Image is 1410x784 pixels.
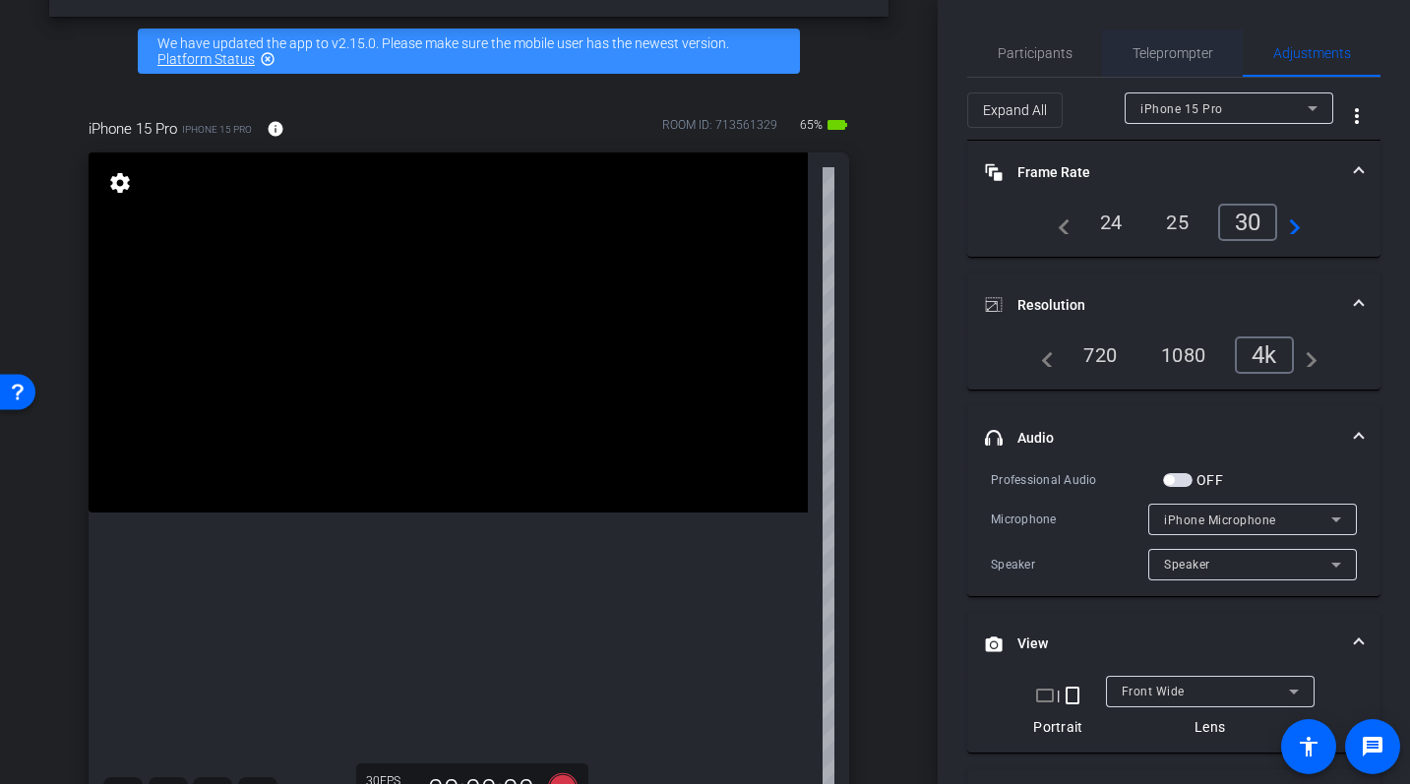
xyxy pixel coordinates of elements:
[1061,684,1084,707] mat-icon: crop_portrait
[1133,46,1213,60] span: Teleprompter
[1277,211,1301,234] mat-icon: navigate_next
[1193,470,1223,490] label: OFF
[991,510,1148,529] div: Microphone
[1033,684,1057,707] mat-icon: crop_landscape
[1294,343,1318,367] mat-icon: navigate_next
[1122,685,1185,698] span: Front Wide
[1033,717,1083,737] div: Portrait
[1345,104,1369,128] mat-icon: more_vert
[991,555,1148,574] div: Speaker
[967,141,1380,204] mat-expansion-panel-header: Frame Rate
[1235,336,1294,374] div: 4k
[1069,338,1132,372] div: 720
[1146,338,1220,372] div: 1080
[662,116,777,145] div: ROOM ID: 713561329
[967,92,1063,128] button: Expand All
[985,295,1339,316] mat-panel-title: Resolution
[267,120,284,138] mat-icon: info
[983,91,1047,129] span: Expand All
[967,273,1380,336] mat-expansion-panel-header: Resolution
[138,29,800,74] div: We have updated the app to v2.15.0. Please make sure the mobile user has the newest version.
[1140,102,1223,116] span: iPhone 15 Pro
[998,46,1073,60] span: Participants
[967,676,1380,753] div: View
[106,171,134,195] mat-icon: settings
[89,118,177,140] span: iPhone 15 Pro
[1047,211,1071,234] mat-icon: navigate_before
[1361,735,1384,758] mat-icon: message
[1218,204,1278,241] div: 30
[1164,513,1276,527] span: iPhone Microphone
[985,428,1339,449] mat-panel-title: Audio
[967,613,1380,676] mat-expansion-panel-header: View
[1333,92,1380,140] button: More Options for Adjustments Panel
[1085,206,1137,239] div: 24
[991,470,1163,490] div: Professional Audio
[826,113,849,137] mat-icon: battery_std
[260,51,276,67] mat-icon: highlight_off
[967,406,1380,469] mat-expansion-panel-header: Audio
[182,122,252,137] span: iPhone 15 Pro
[985,633,1339,654] mat-panel-title: View
[1030,343,1054,367] mat-icon: navigate_before
[1273,46,1351,60] span: Adjustments
[1164,558,1210,572] span: Speaker
[985,162,1339,183] mat-panel-title: Frame Rate
[1151,206,1203,239] div: 25
[967,336,1380,390] div: Resolution
[967,204,1380,257] div: Frame Rate
[157,51,255,67] a: Platform Status
[967,469,1380,596] div: Audio
[1297,735,1320,758] mat-icon: accessibility
[1033,684,1083,707] div: |
[797,109,826,141] span: 65%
